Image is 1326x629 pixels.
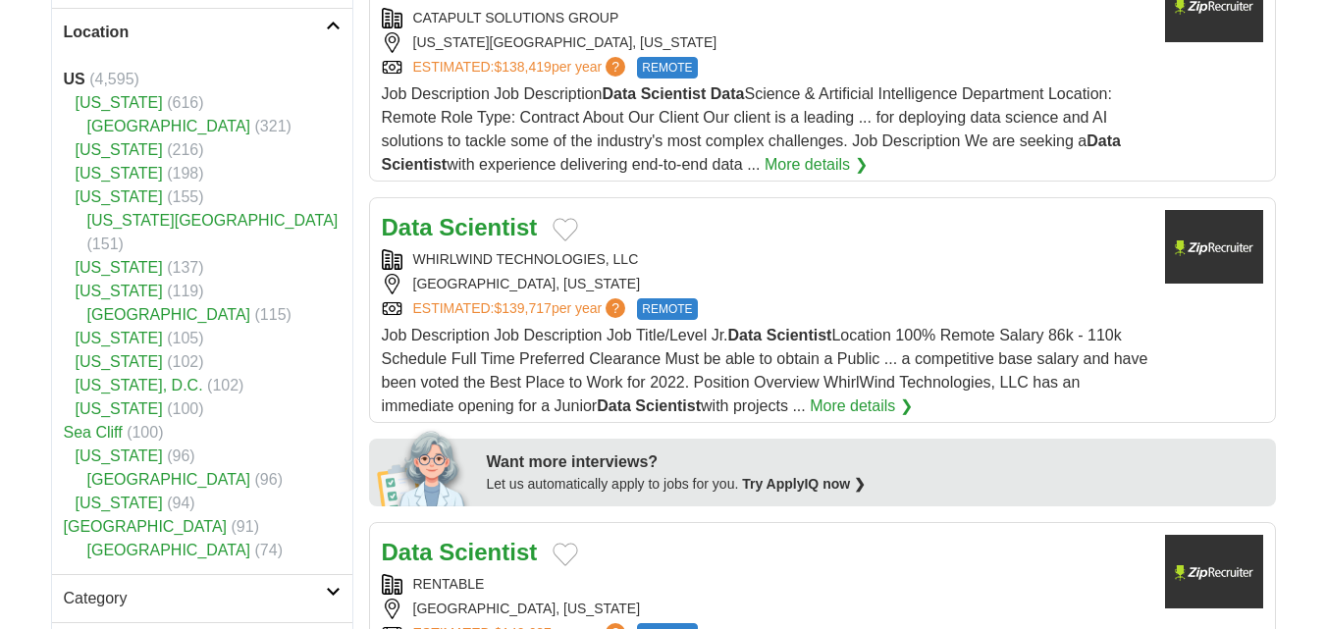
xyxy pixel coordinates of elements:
[167,283,203,299] span: (119)
[377,428,472,506] img: apply-iq-scientist.png
[382,274,1149,294] div: [GEOGRAPHIC_DATA], [US_STATE]
[87,236,124,252] span: (151)
[255,542,283,558] span: (74)
[494,300,551,316] span: $139,717
[382,599,1149,619] div: [GEOGRAPHIC_DATA], [US_STATE]
[255,306,292,323] span: (115)
[382,574,1149,595] div: RENTABLE
[87,471,251,488] a: [GEOGRAPHIC_DATA]
[487,450,1264,474] div: Want more interviews?
[167,330,203,346] span: (105)
[167,353,203,370] span: (102)
[382,214,538,240] a: Data Scientist
[127,424,163,441] span: (100)
[635,397,701,414] strong: Scientist
[382,539,433,565] strong: Data
[52,8,352,56] a: Location
[167,400,203,417] span: (100)
[76,377,203,393] a: [US_STATE], D.C.
[76,400,163,417] a: [US_STATE]
[637,57,697,79] span: REMOTE
[1165,210,1263,284] img: Company logo
[76,141,163,158] a: [US_STATE]
[76,495,163,511] a: [US_STATE]
[167,188,203,205] span: (155)
[64,518,228,535] a: [GEOGRAPHIC_DATA]
[742,476,866,492] a: Try ApplyIQ now ❯
[76,353,163,370] a: [US_STATE]
[728,327,763,343] strong: Data
[487,474,1264,495] div: Let us automatically apply to jobs for you.
[76,447,163,464] a: [US_STATE]
[167,165,203,182] span: (198)
[553,218,578,241] button: Add to favorite jobs
[606,298,625,318] span: ?
[87,306,251,323] a: [GEOGRAPHIC_DATA]
[597,397,631,414] strong: Data
[810,394,913,418] a: More details ❯
[382,327,1148,414] span: Job Description Job Description Job Title/Level Jr. Location 100% Remote Salary 86k - 110k Schedu...
[167,141,203,158] span: (216)
[76,188,163,205] a: [US_STATE]
[87,212,339,229] a: [US_STATE][GEOGRAPHIC_DATA]
[1087,132,1121,149] strong: Data
[439,214,537,240] strong: Scientist
[89,71,139,87] span: (4,595)
[494,59,551,75] span: $138,419
[76,165,163,182] a: [US_STATE]
[382,539,538,565] a: Data Scientist
[382,156,448,173] strong: Scientist
[553,543,578,566] button: Add to favorite jobs
[64,21,326,44] h2: Location
[1165,535,1263,608] img: Company logo
[603,85,637,102] strong: Data
[76,330,163,346] a: [US_STATE]
[87,542,251,558] a: [GEOGRAPHIC_DATA]
[767,327,832,343] strong: Scientist
[64,587,326,610] h2: Category
[641,85,707,102] strong: Scientist
[439,539,537,565] strong: Scientist
[765,153,868,177] a: More details ❯
[255,471,283,488] span: (96)
[76,283,163,299] a: [US_STATE]
[167,94,203,111] span: (616)
[167,495,194,511] span: (94)
[207,377,243,393] span: (102)
[52,574,352,622] a: Category
[76,259,163,276] a: [US_STATE]
[232,518,259,535] span: (91)
[637,298,697,320] span: REMOTE
[87,118,251,134] a: [GEOGRAPHIC_DATA]
[167,259,203,276] span: (137)
[382,249,1149,270] div: WHIRLWIND TECHNOLOGIES, LLC
[382,32,1149,53] div: [US_STATE][GEOGRAPHIC_DATA], [US_STATE]
[606,57,625,77] span: ?
[76,94,163,111] a: [US_STATE]
[64,424,123,441] a: Sea Cliff
[167,447,194,464] span: (96)
[382,8,1149,28] div: CATAPULT SOLUTIONS GROUP
[255,118,292,134] span: (321)
[382,85,1121,173] span: Job Description Job Description Science & Artificial Intelligence Department Location: Remote Rol...
[413,298,630,320] a: ESTIMATED:$139,717per year?
[64,71,85,87] strong: US
[711,85,745,102] strong: Data
[413,57,630,79] a: ESTIMATED:$138,419per year?
[382,214,433,240] strong: Data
